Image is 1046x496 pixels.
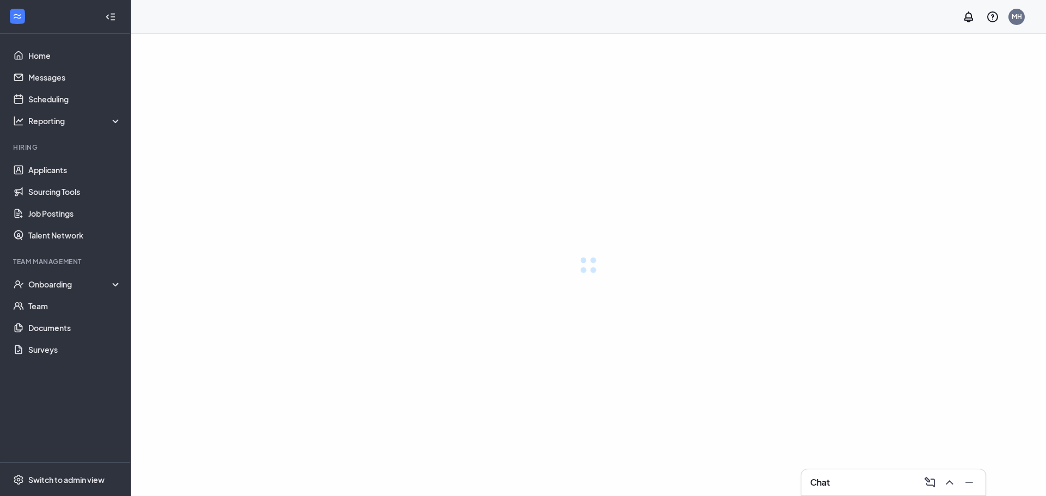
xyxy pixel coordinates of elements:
[13,474,24,485] svg: Settings
[28,88,121,110] a: Scheduling
[28,279,122,290] div: Onboarding
[28,295,121,317] a: Team
[13,279,24,290] svg: UserCheck
[28,159,121,181] a: Applicants
[986,10,999,23] svg: QuestionInfo
[28,203,121,224] a: Job Postings
[943,476,956,489] svg: ChevronUp
[28,115,122,126] div: Reporting
[13,115,24,126] svg: Analysis
[13,143,119,152] div: Hiring
[28,317,121,339] a: Documents
[28,181,121,203] a: Sourcing Tools
[105,11,116,22] svg: Collapse
[962,10,975,23] svg: Notifications
[923,476,936,489] svg: ComposeMessage
[920,474,938,491] button: ComposeMessage
[28,339,121,360] a: Surveys
[13,257,119,266] div: Team Management
[1012,12,1022,21] div: MH
[963,476,976,489] svg: Minimize
[810,476,830,488] h3: Chat
[12,11,23,22] svg: WorkstreamLogo
[940,474,957,491] button: ChevronUp
[959,474,977,491] button: Minimize
[28,474,105,485] div: Switch to admin view
[28,224,121,246] a: Talent Network
[28,45,121,66] a: Home
[28,66,121,88] a: Messages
